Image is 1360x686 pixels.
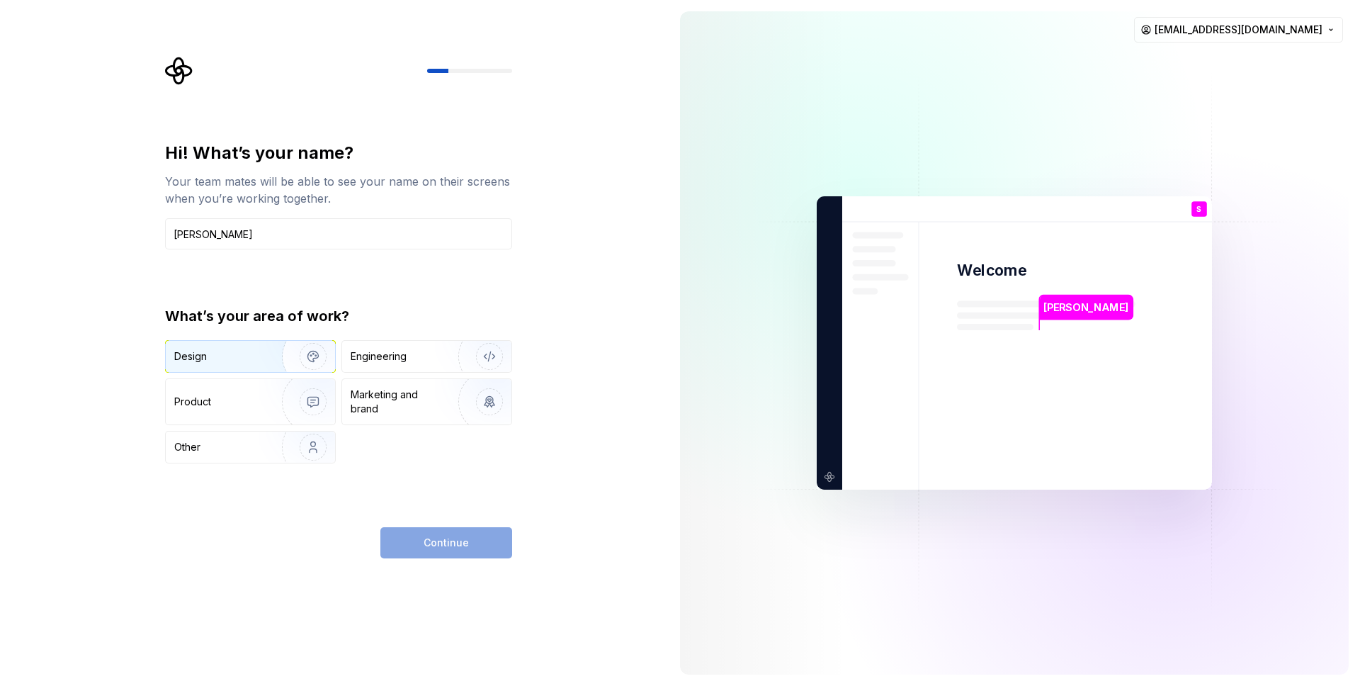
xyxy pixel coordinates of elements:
button: [EMAIL_ADDRESS][DOMAIN_NAME] [1134,17,1343,43]
div: Engineering [351,349,407,364]
div: Design [174,349,207,364]
input: Han Solo [165,218,512,249]
p: Welcome [957,260,1026,281]
div: Your team mates will be able to see your name on their screens when you’re working together. [165,173,512,207]
div: Product [174,395,211,409]
div: Other [174,440,200,454]
p: S [1196,206,1201,213]
div: What’s your area of work? [165,306,512,326]
div: Hi! What’s your name? [165,142,512,164]
span: [EMAIL_ADDRESS][DOMAIN_NAME] [1155,23,1322,37]
div: Marketing and brand [351,388,446,416]
svg: Supernova Logo [165,57,193,85]
p: [PERSON_NAME] [1043,300,1128,315]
